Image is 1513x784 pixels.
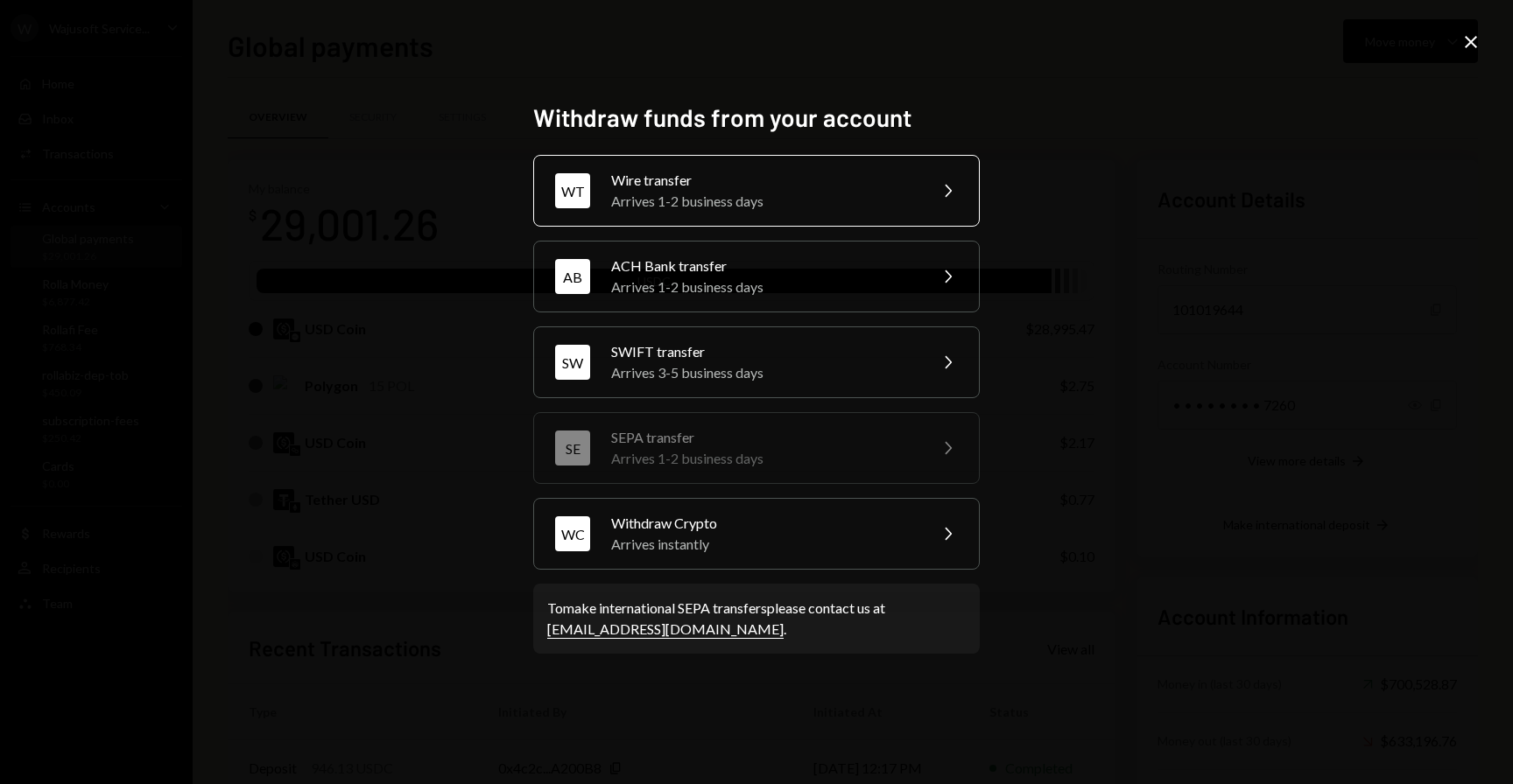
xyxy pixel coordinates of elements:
[611,448,916,469] div: Arrives 1-2 business days
[533,155,980,227] button: WTWire transferArrives 1-2 business days
[611,191,916,212] div: Arrives 1-2 business days
[555,516,590,551] div: WC
[533,412,980,484] button: SESEPA transferArrives 1-2 business days
[611,276,916,297] div: Arrives 1-2 business days
[611,427,916,448] div: SEPA transfer
[533,498,980,570] button: WCWithdraw CryptoArrives instantly
[555,259,590,294] div: AB
[533,241,980,312] button: ABACH Bank transferArrives 1-2 business days
[533,101,980,135] h2: Withdraw funds from your account
[555,173,590,208] div: WT
[555,345,590,380] div: SW
[611,170,916,191] div: Wire transfer
[611,255,916,276] div: ACH Bank transfer
[533,326,980,398] button: SWSWIFT transferArrives 3-5 business days
[611,341,916,362] div: SWIFT transfer
[547,620,784,639] a: [EMAIL_ADDRESS][DOMAIN_NAME]
[547,598,966,640] div: To make international SEPA transfers please contact us at .
[611,362,916,383] div: Arrives 3-5 business days
[611,534,916,555] div: Arrives instantly
[555,430,590,465] div: SE
[611,513,916,534] div: Withdraw Crypto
